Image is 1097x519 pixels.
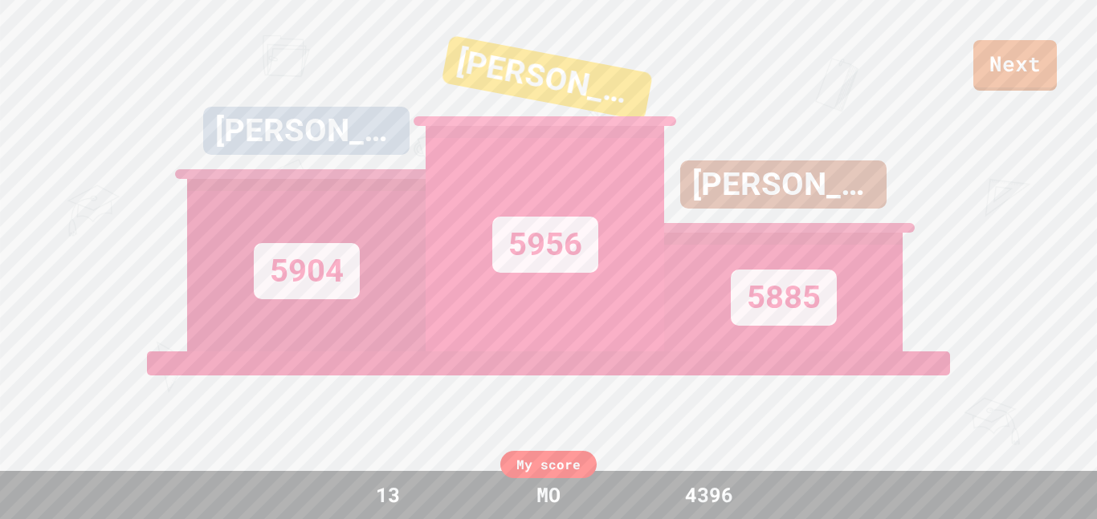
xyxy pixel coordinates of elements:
[973,40,1057,91] a: Next
[328,480,448,510] div: 13
[500,451,597,478] div: My score
[203,107,410,155] div: [PERSON_NAME]
[254,243,360,299] div: 5904
[520,480,577,510] div: MO
[680,160,887,209] div: [PERSON_NAME]
[649,480,769,510] div: 4396
[441,34,653,120] div: [PERSON_NAME]
[731,270,837,326] div: 5885
[492,217,598,273] div: 5956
